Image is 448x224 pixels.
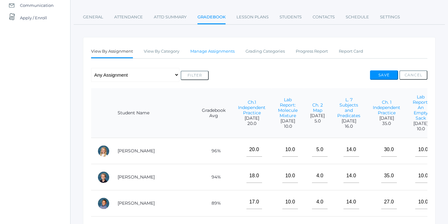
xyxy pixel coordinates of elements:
span: [DATE] [373,116,400,121]
span: 10.0 [278,124,298,129]
a: [PERSON_NAME] [118,200,155,206]
a: Schedule [346,11,369,23]
a: Lab Report: An Empty Sack [413,94,429,121]
th: Gradebook Avg [196,88,232,138]
a: Settings [380,11,400,23]
span: [DATE] [238,116,265,121]
span: 5.0 [310,118,325,124]
a: Manage Assignments [190,45,235,58]
td: 96% [196,138,232,164]
div: Sadie Armstrong [97,145,110,157]
span: [DATE] [413,121,429,126]
a: Gradebook [197,11,226,24]
span: 35.0 [373,121,400,126]
a: View By Category [144,45,179,58]
a: Report Card [339,45,363,58]
a: [PERSON_NAME] [118,174,155,180]
a: Lesson Plans [236,11,269,23]
a: View By Assignment [91,45,133,59]
span: 16.0 [337,124,360,129]
td: 89% [196,190,232,217]
a: Students [280,11,302,23]
a: Progress Report [296,45,328,58]
a: Lab Report: Molecule Mixture [278,97,298,118]
div: Isaiah Bell [97,171,110,183]
th: Student Name [111,88,196,138]
a: Attd Summary [154,11,187,23]
button: Cancel [399,70,427,80]
a: Attendance [114,11,143,23]
a: [PERSON_NAME] [118,148,155,154]
span: [DATE] [310,113,325,118]
a: Ch. 1 Independent Practice [373,99,400,116]
span: 20.0 [238,121,265,126]
span: Apply / Enroll [20,12,47,24]
div: Bennett Burgh [97,197,110,210]
a: L. 7 Subjects and Predicates [337,97,360,118]
a: General [83,11,103,23]
span: [DATE] [337,118,360,124]
button: Filter [181,71,209,80]
a: Ch.1 Independent Practice [238,99,265,116]
span: 10.0 [413,126,429,131]
span: [DATE] [278,118,298,124]
a: Contacts [313,11,335,23]
td: 94% [196,164,232,190]
button: Save [370,70,398,80]
a: Grading Categories [246,45,285,58]
a: Ch. 2 Map [312,102,323,113]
